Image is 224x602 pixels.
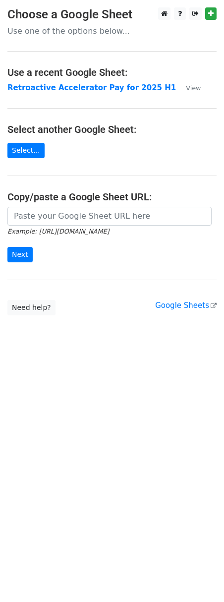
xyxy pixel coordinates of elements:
[7,207,212,226] input: Paste your Google Sheet URL here
[7,26,217,36] p: Use one of the options below...
[7,143,45,158] a: Select...
[7,66,217,78] h4: Use a recent Google Sheet:
[7,83,176,92] a: Retroactive Accelerator Pay for 2025 H1
[155,301,217,310] a: Google Sheets
[7,123,217,135] h4: Select another Google Sheet:
[186,84,201,92] small: View
[7,300,56,315] a: Need help?
[7,191,217,203] h4: Copy/paste a Google Sheet URL:
[176,83,201,92] a: View
[7,228,109,235] small: Example: [URL][DOMAIN_NAME]
[7,247,33,262] input: Next
[7,7,217,22] h3: Choose a Google Sheet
